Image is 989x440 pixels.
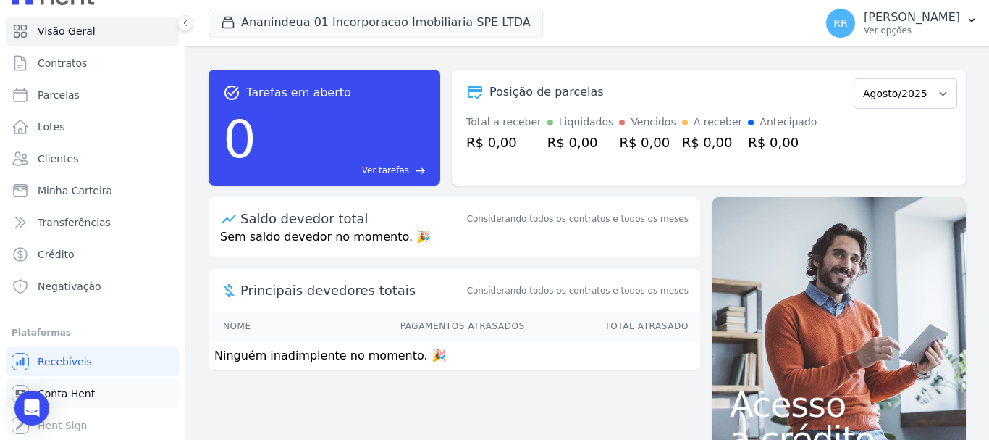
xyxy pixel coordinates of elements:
[6,176,179,205] a: Minha Carteira
[466,133,542,152] div: R$ 0,00
[467,212,689,225] div: Considerando todos os contratos e todos os meses
[489,83,604,101] div: Posição de parcelas
[223,101,256,177] div: 0
[619,133,676,152] div: R$ 0,00
[6,112,179,141] a: Lotes
[14,391,49,426] div: Open Intercom Messenger
[759,115,817,130] div: Antecipado
[631,115,676,130] div: Vencidos
[864,10,960,25] p: [PERSON_NAME]
[209,341,700,371] td: Ninguém inadimplente no momento. 🎉
[6,240,179,269] a: Crédito
[296,312,525,341] th: Pagamentos Atrasados
[6,272,179,301] a: Negativação
[415,165,426,176] span: east
[466,115,542,130] div: Total a receber
[6,17,179,46] a: Visão Geral
[246,84,351,101] span: Tarefas em aberto
[38,354,92,369] span: Recebíveis
[240,209,464,228] div: Saldo devedor total
[38,24,96,38] span: Visão Geral
[38,247,75,262] span: Crédito
[362,164,409,177] span: Ver tarefas
[547,133,614,152] div: R$ 0,00
[209,228,700,257] p: Sem saldo devedor no momento. 🎉
[6,49,179,78] a: Contratos
[6,208,179,237] a: Transferências
[262,164,426,177] a: Ver tarefas east
[682,133,743,152] div: R$ 0,00
[864,25,960,36] p: Ver opções
[694,115,743,130] div: A receber
[559,115,614,130] div: Liquidados
[38,279,101,294] span: Negativação
[38,120,65,134] span: Lotes
[6,347,179,376] a: Recebíveis
[223,84,240,101] span: task_alt
[748,133,817,152] div: R$ 0,00
[526,312,700,341] th: Total Atrasado
[240,281,464,300] span: Principais devedores totais
[6,144,179,173] a: Clientes
[833,18,847,28] span: RR
[38,88,80,102] span: Parcelas
[467,284,689,297] span: Considerando todos os contratos e todos os meses
[209,312,296,341] th: Nome
[38,215,111,230] span: Transferências
[6,379,179,408] a: Conta Hent
[38,386,95,401] span: Conta Hent
[209,9,543,36] button: Ananindeua 01 Incorporacao Imobiliaria SPE LTDA
[12,324,173,341] div: Plataformas
[38,56,87,70] span: Contratos
[38,183,112,198] span: Minha Carteira
[38,151,78,166] span: Clientes
[6,80,179,109] a: Parcelas
[815,3,989,43] button: RR [PERSON_NAME] Ver opções
[730,387,948,422] span: Acesso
